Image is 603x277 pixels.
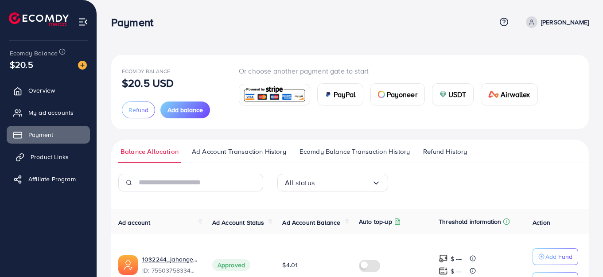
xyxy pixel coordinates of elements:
[545,251,572,262] p: Add Fund
[242,85,307,104] img: card
[282,218,340,227] span: Ad Account Balance
[142,255,198,264] a: 1032244_jahangeer add account_1757959141318
[522,16,589,28] a: [PERSON_NAME]
[122,78,174,88] p: $20.5 USD
[317,83,363,105] a: cardPayPal
[481,83,537,105] a: cardAirwallex
[28,130,53,139] span: Payment
[118,255,138,275] img: ic-ads-acc.e4c84228.svg
[423,147,467,156] span: Refund History
[387,89,417,100] span: Payoneer
[239,66,545,76] p: Or choose another payment gate to start
[378,91,385,98] img: card
[359,216,392,227] p: Auto top-up
[142,266,198,275] span: ID: 7550375833454510087
[565,237,596,270] iframe: Chat
[192,147,286,156] span: Ad Account Transaction History
[300,147,410,156] span: Ecomdy Balance Transaction History
[541,17,589,27] p: [PERSON_NAME]
[325,91,332,98] img: card
[439,216,501,227] p: Threshold information
[440,91,447,98] img: card
[160,101,210,118] button: Add balance
[7,82,90,99] a: Overview
[122,101,155,118] button: Refund
[285,176,315,190] span: All status
[142,255,198,275] div: <span class='underline'>1032244_jahangeer add account_1757959141318</span></br>7550375833454510087
[121,147,179,156] span: Balance Allocation
[167,105,203,114] span: Add balance
[7,148,90,166] a: Product Links
[111,16,160,29] h3: Payment
[7,170,90,188] a: Affiliate Program
[451,254,462,264] p: $ ---
[78,17,88,27] img: menu
[78,61,87,70] img: image
[439,254,448,263] img: top-up amount
[212,259,250,271] span: Approved
[282,261,297,269] span: $4.01
[451,266,462,277] p: $ ---
[122,67,170,75] span: Ecomdy Balance
[488,91,499,98] img: card
[439,266,448,276] img: top-up amount
[28,86,55,95] span: Overview
[7,104,90,121] a: My ad accounts
[128,105,148,114] span: Refund
[118,218,151,227] span: Ad account
[501,89,530,100] span: Airwallex
[533,248,578,265] button: Add Fund
[432,83,474,105] a: cardUSDT
[7,126,90,144] a: Payment
[334,89,356,100] span: PayPal
[10,49,58,58] span: Ecomdy Balance
[370,83,425,105] a: cardPayoneer
[212,218,265,227] span: Ad Account Status
[10,58,33,71] span: $20.5
[277,174,388,191] div: Search for option
[448,89,467,100] span: USDT
[28,108,74,117] span: My ad accounts
[9,12,69,26] img: logo
[31,152,69,161] span: Product Links
[533,218,550,227] span: Action
[28,175,76,183] span: Affiliate Program
[315,176,372,190] input: Search for option
[239,84,310,105] a: card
